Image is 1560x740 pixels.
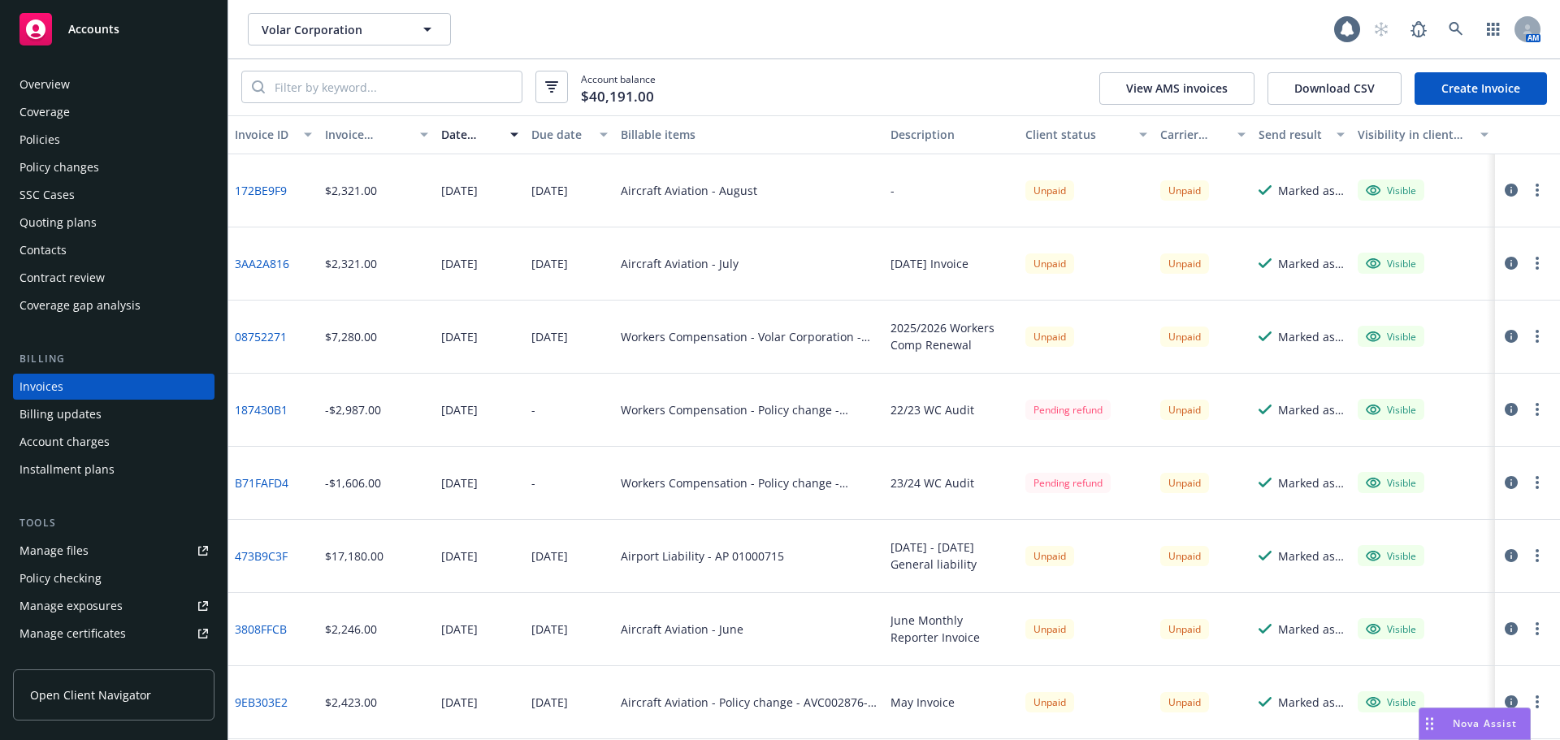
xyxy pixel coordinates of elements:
div: Marked as sent [1278,401,1345,418]
a: Switch app [1477,13,1510,45]
a: 172BE9F9 [235,182,287,199]
a: Policy changes [13,154,214,180]
div: Description [890,126,1012,143]
div: [DATE] [531,621,568,638]
div: Contract review [19,265,105,291]
button: Client status [1019,115,1154,154]
div: Visible [1366,256,1416,270]
a: 3808FFCB [235,621,287,638]
a: 9EB303E2 [235,694,288,711]
a: Quoting plans [13,210,214,236]
a: Coverage [13,99,214,125]
div: SSC Cases [19,182,75,208]
div: Visible [1366,695,1416,709]
div: [DATE] - [DATE] General liability [890,539,1012,573]
div: Unpaid [1160,473,1209,493]
button: Carrier status [1154,115,1253,154]
button: Due date [525,115,615,154]
svg: Search [252,80,265,93]
div: Aircraft Aviation - Policy change - AVC002876-13 [621,694,877,711]
span: Open Client Navigator [30,686,151,703]
div: [DATE] [441,547,478,565]
span: Nova Assist [1453,716,1517,730]
div: Visible [1366,475,1416,490]
a: 187430B1 [235,401,288,418]
div: [DATE] [441,255,478,272]
a: Billing updates [13,401,214,427]
div: Coverage gap analysis [19,292,141,318]
div: [DATE] [531,255,568,272]
a: Manage exposures [13,593,214,619]
a: Accounts [13,6,214,52]
a: Policies [13,127,214,153]
div: Carrier status [1160,126,1228,143]
a: Create Invoice [1415,72,1547,105]
a: SSC Cases [13,182,214,208]
a: Manage files [13,538,214,564]
div: Coverage [19,99,70,125]
div: Manage files [19,538,89,564]
div: Manage certificates [19,621,126,647]
a: Contacts [13,237,214,263]
a: 473B9C3F [235,547,288,565]
div: Marked as sent [1278,621,1345,638]
div: [DATE] [441,182,478,199]
div: 22/23 WC Audit [890,401,974,418]
div: Aircraft Aviation - July [621,255,739,272]
div: Billing [13,351,214,367]
div: $2,321.00 [325,182,377,199]
div: Visible [1366,329,1416,344]
div: [DATE] [531,547,568,565]
div: - [531,474,535,491]
div: [DATE] [441,621,478,638]
div: Drag to move [1419,708,1440,739]
div: Workers Compensation - Volar Corporation - 0CAT05842002 [621,328,877,345]
div: [DATE] [531,182,568,199]
a: Coverage gap analysis [13,292,214,318]
a: Account charges [13,429,214,455]
div: Unpaid [1160,619,1209,639]
div: Contacts [19,237,67,263]
div: Send result [1259,126,1327,143]
div: Manage exposures [19,593,123,619]
div: Pending refund [1025,473,1111,493]
div: Marked as sent [1278,328,1345,345]
span: Accounts [68,23,119,36]
a: Contract review [13,265,214,291]
button: Download CSV [1267,72,1402,105]
div: [DATE] [441,401,478,418]
button: Send result [1252,115,1351,154]
div: Unpaid [1160,180,1209,201]
div: Visible [1366,621,1416,636]
div: Tools [13,515,214,531]
button: Description [884,115,1019,154]
div: Marked as sent [1278,547,1345,565]
div: Due date [531,126,591,143]
div: [DATE] [531,694,568,711]
div: Marked as sent [1278,694,1345,711]
button: Nova Assist [1419,708,1531,740]
div: Unpaid [1025,692,1074,712]
div: Visible [1366,183,1416,197]
div: $2,321.00 [325,255,377,272]
div: $7,280.00 [325,328,377,345]
input: Filter by keyword... [265,71,522,102]
a: Manage certificates [13,621,214,647]
a: 08752271 [235,328,287,345]
div: Invoice amount [325,126,411,143]
div: Aircraft Aviation - August [621,182,757,199]
div: [DATE] [441,694,478,711]
div: Unpaid [1160,692,1209,712]
span: $40,191.00 [581,86,654,107]
div: Unpaid [1160,546,1209,566]
button: Invoice amount [318,115,435,154]
a: Installment plans [13,457,214,483]
div: June Monthly Reporter Invoice [890,612,1012,646]
button: Visibility in client dash [1351,115,1495,154]
div: Unpaid [1160,253,1209,274]
div: Billing updates [19,401,102,427]
div: 23/24 WC Audit [890,474,974,491]
div: 2025/2026 Workers Comp Renewal [890,319,1012,353]
div: Invoice ID [235,126,294,143]
a: Start snowing [1365,13,1397,45]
